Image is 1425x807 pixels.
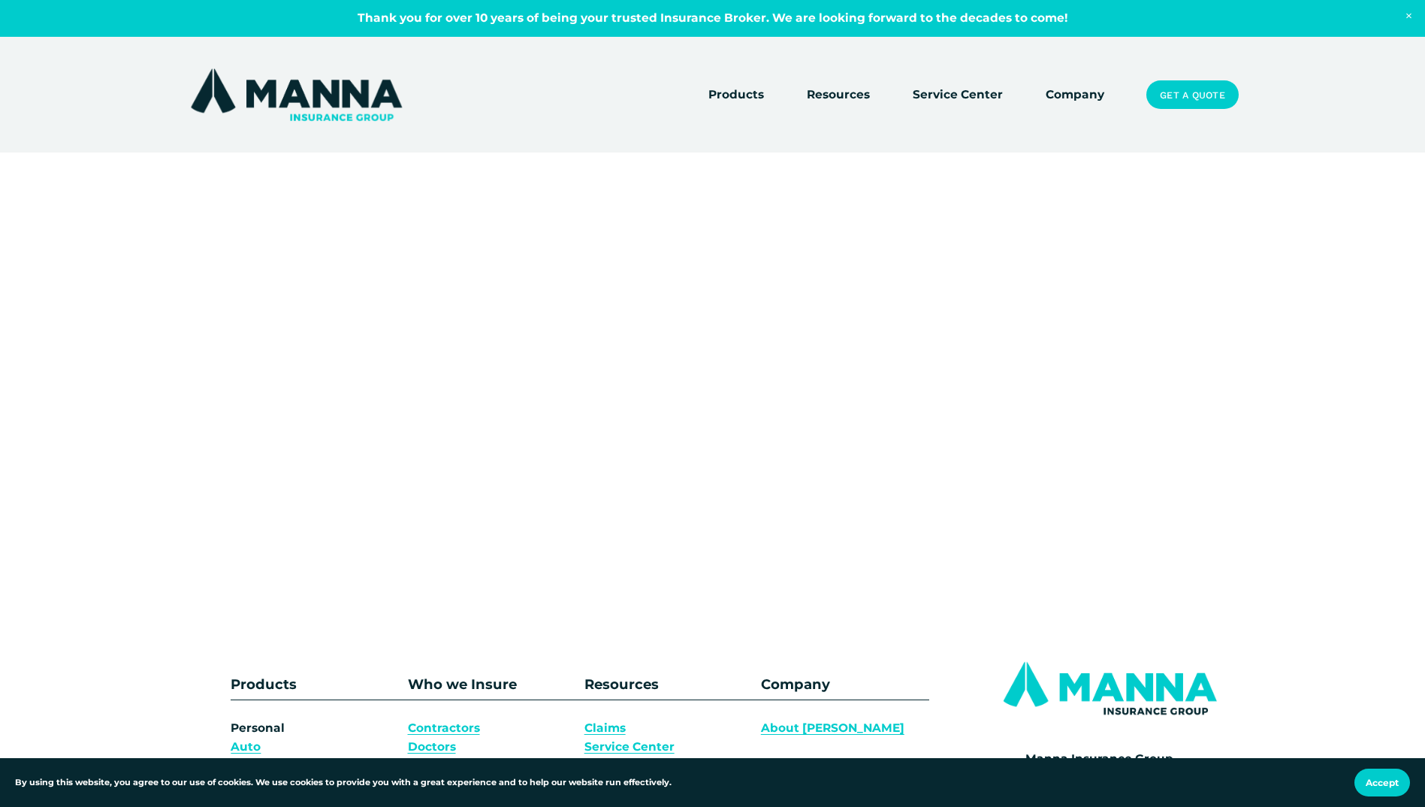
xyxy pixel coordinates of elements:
[231,673,355,695] p: Products
[187,65,406,124] img: Manna Insurance Group
[807,86,870,104] span: Resources
[15,776,672,790] p: By using this website, you agree to our use of cookies. We use cookies to provide you with a grea...
[913,84,1003,105] a: Service Center
[807,84,870,105] a: folder dropdown
[584,719,626,738] a: Claims
[584,738,675,757] a: Service Center
[584,757,658,775] a: Get a Quote
[708,86,764,104] span: Products
[1354,769,1410,796] button: Accept
[761,719,904,738] a: About [PERSON_NAME]
[1366,777,1399,788] span: Accept
[231,757,312,775] a: Homeowners
[761,673,929,695] p: Company
[1046,84,1104,105] a: Company
[1146,80,1238,109] a: Get a Quote
[408,673,576,695] p: Who we Insure
[231,738,261,757] a: Auto
[584,673,753,695] p: Resources
[708,84,764,105] a: folder dropdown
